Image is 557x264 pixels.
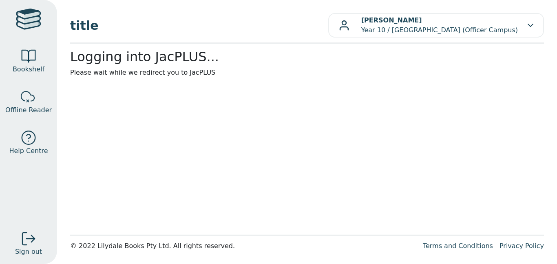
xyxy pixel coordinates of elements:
p: Please wait while we redirect you to JacPLUS [70,68,544,78]
span: title [70,16,328,35]
span: Bookshelf [13,64,44,74]
a: Terms and Conditions [423,242,493,250]
p: Year 10 / [GEOGRAPHIC_DATA] (Officer Campus) [361,16,518,35]
button: [PERSON_NAME]Year 10 / [GEOGRAPHIC_DATA] (Officer Campus) [328,13,544,38]
span: Help Centre [9,146,48,156]
div: © 2022 Lilydale Books Pty Ltd. All rights reserved. [70,241,416,251]
b: [PERSON_NAME] [361,16,422,24]
span: Sign out [15,247,42,257]
h2: Logging into JacPLUS... [70,49,544,64]
a: Privacy Policy [500,242,544,250]
span: Offline Reader [5,105,52,115]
